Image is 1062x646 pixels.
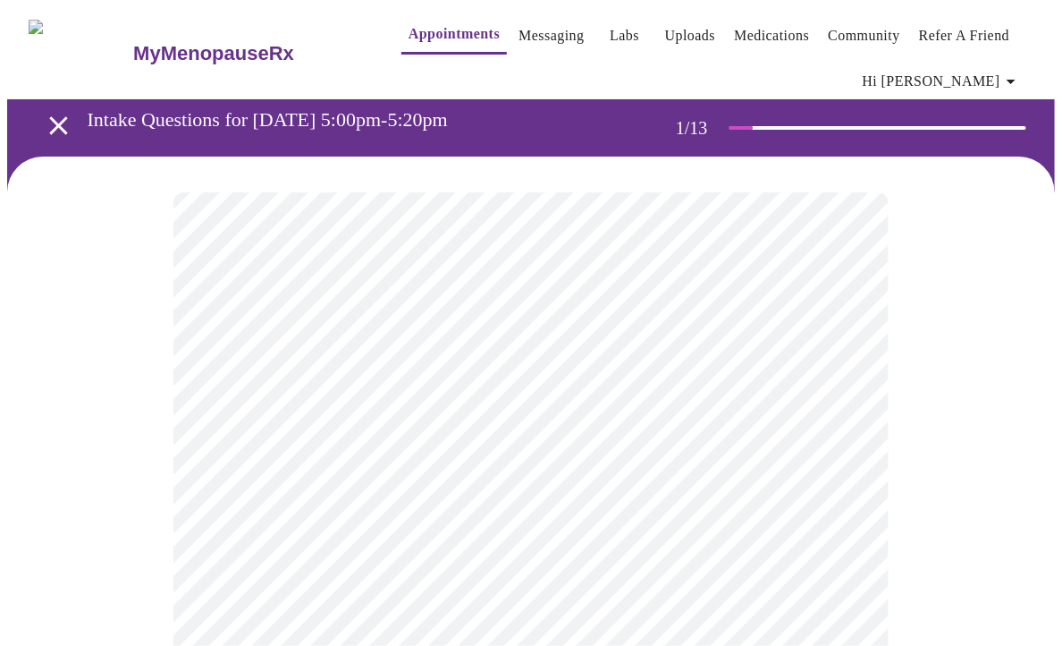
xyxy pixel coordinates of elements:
[676,118,729,139] h3: 1 / 13
[131,22,366,85] a: MyMenopauseRx
[610,23,639,48] a: Labs
[409,21,500,47] a: Appointments
[855,64,1029,99] button: Hi [PERSON_NAME]
[658,18,723,54] button: Uploads
[912,18,1017,54] button: Refer a Friend
[596,18,653,54] button: Labs
[727,18,816,54] button: Medications
[88,108,605,132] h3: Intake Questions for [DATE] 5:00pm-5:20pm
[919,23,1010,48] a: Refer a Friend
[734,23,809,48] a: Medications
[821,18,907,54] button: Community
[401,16,507,55] button: Appointments
[828,23,900,48] a: Community
[511,18,591,54] button: Messaging
[32,99,85,152] button: open drawer
[863,69,1022,94] span: Hi [PERSON_NAME]
[518,23,584,48] a: Messaging
[133,42,294,65] h3: MyMenopauseRx
[29,20,131,87] img: MyMenopauseRx Logo
[665,23,716,48] a: Uploads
